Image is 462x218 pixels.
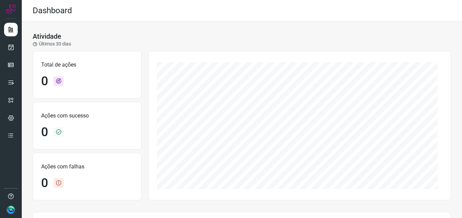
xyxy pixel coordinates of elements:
[41,125,48,140] h1: 0
[41,176,48,190] h1: 0
[33,32,61,40] h3: Atividade
[33,6,72,16] h2: Dashboard
[41,163,133,171] p: Ações com falhas
[33,40,71,48] p: Últimos 30 dias
[6,4,16,14] img: Logo
[41,112,133,120] p: Ações com sucesso
[7,206,15,214] img: 688dd65d34f4db4d93ce8256e11a8269.jpg
[41,74,48,89] h1: 0
[41,61,133,69] p: Total de ações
